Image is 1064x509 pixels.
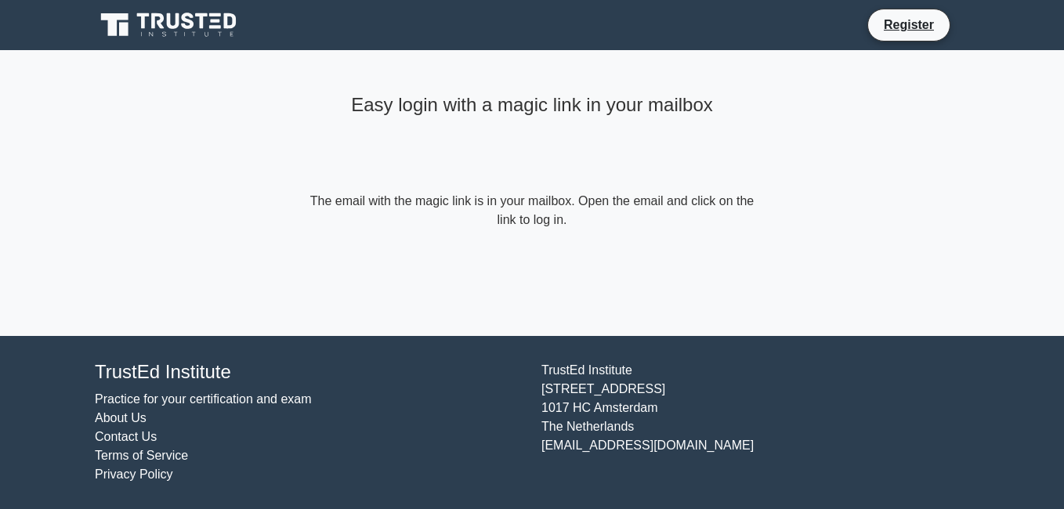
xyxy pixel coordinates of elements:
a: About Us [95,411,147,424]
div: TrustEd Institute [STREET_ADDRESS] 1017 HC Amsterdam The Netherlands [EMAIL_ADDRESS][DOMAIN_NAME] [532,361,979,484]
a: Contact Us [95,430,157,443]
form: The email with the magic link is in your mailbox. Open the email and click on the link to log in. [306,192,758,229]
a: Register [874,15,943,34]
a: Practice for your certification and exam [95,392,312,406]
a: Terms of Service [95,449,188,462]
a: Privacy Policy [95,467,173,481]
h4: TrustEd Institute [95,361,523,384]
h4: Easy login with a magic link in your mailbox [306,94,758,117]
